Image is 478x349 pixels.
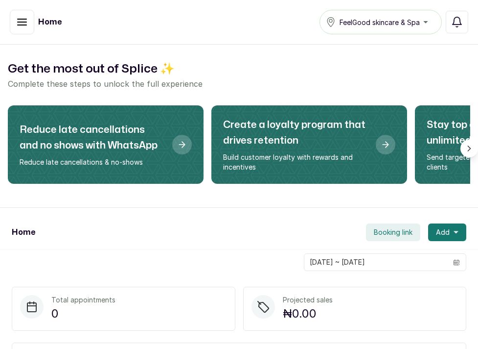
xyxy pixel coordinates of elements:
[51,305,115,323] p: 0
[51,295,115,305] p: Total appointments
[8,105,204,184] div: Reduce late cancellations and no shows with WhatsApp
[8,60,470,78] h2: Get the most out of Splice ✨
[283,305,333,323] p: ₦0.00
[223,152,368,172] p: Build customer loyalty with rewards and incentives
[211,105,407,184] div: Create a loyalty program that drives retention
[436,227,450,237] span: Add
[38,16,62,28] h1: Home
[12,226,35,238] h1: Home
[374,227,412,237] span: Booking link
[223,117,368,149] h2: Create a loyalty program that drives retention
[319,10,442,34] button: FeelGood skincare & Spa
[283,295,333,305] p: Projected sales
[428,224,466,241] button: Add
[366,224,420,241] button: Booking link
[8,78,470,90] p: Complete these steps to unlock the full experience
[340,17,420,27] span: FeelGood skincare & Spa
[20,157,164,167] p: Reduce late cancellations & no-shows
[20,122,164,153] h2: Reduce late cancellations and no shows with WhatsApp
[453,259,460,266] svg: calendar
[304,254,447,271] input: Select date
